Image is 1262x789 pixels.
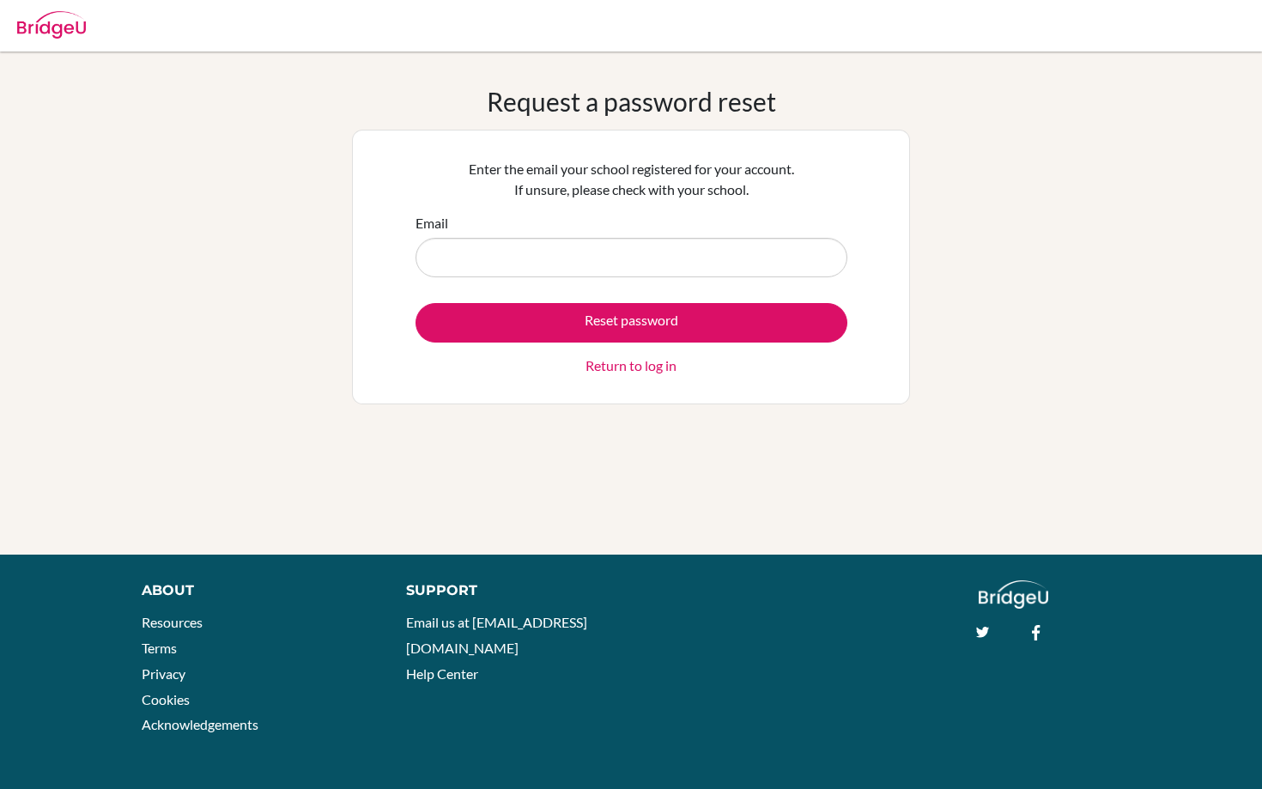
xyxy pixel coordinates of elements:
[142,691,190,707] a: Cookies
[416,213,448,234] label: Email
[416,159,847,200] p: Enter the email your school registered for your account. If unsure, please check with your school.
[17,11,86,39] img: Bridge-U
[142,580,367,601] div: About
[142,665,185,682] a: Privacy
[406,614,587,656] a: Email us at [EMAIL_ADDRESS][DOMAIN_NAME]
[142,640,177,656] a: Terms
[487,86,776,117] h1: Request a password reset
[416,303,847,343] button: Reset password
[979,580,1048,609] img: logo_white@2x-f4f0deed5e89b7ecb1c2cc34c3e3d731f90f0f143d5ea2071677605dd97b5244.png
[142,716,258,732] a: Acknowledgements
[406,580,614,601] div: Support
[142,614,203,630] a: Resources
[406,665,478,682] a: Help Center
[585,355,677,376] a: Return to log in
